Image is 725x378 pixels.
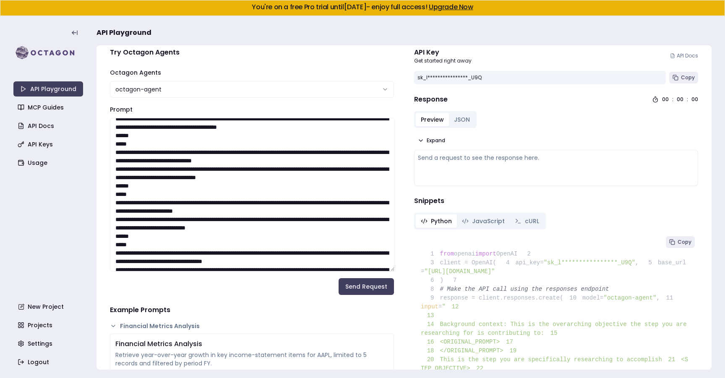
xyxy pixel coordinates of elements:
[544,329,563,338] span: 15
[687,96,688,103] div: :
[662,355,681,364] span: 21
[421,295,563,301] span: response = client.responses.create(
[563,294,583,302] span: 10
[13,81,83,96] a: API Playground
[421,338,440,347] span: 16
[14,137,84,152] a: API Keys
[421,356,662,363] span: This is the step you are specifically researching to accomplish
[666,236,695,248] button: Copy
[429,2,473,12] a: Upgrade Now
[110,47,394,57] h4: Try Octagon Agents
[414,57,472,64] p: Get started right away
[110,68,161,77] label: Octagon Agents
[414,196,698,206] h4: Snippets
[339,278,394,295] button: Send Request
[440,286,609,292] span: # Make the API call using the responses endpoint
[110,305,394,315] h4: Example Prompts
[442,303,445,310] span: "
[115,351,389,368] div: Retrieve year-over-year growth in key income-statement items for AAPL, limited to 5 records and f...
[454,250,475,257] span: openai
[14,100,84,115] a: MCP Guides
[639,258,658,267] span: 5
[7,4,718,10] h5: You're on a free Pro trial until [DATE] - enjoy full access!
[110,105,133,114] label: Prompt
[582,295,603,301] span: model=
[517,250,537,258] span: 2
[14,336,84,351] a: Settings
[421,277,443,284] span: )
[96,28,151,38] span: API Playground
[470,364,490,373] span: 22
[672,96,673,103] div: :
[13,44,83,61] img: logo-rect-yK7x_WSZ.svg
[525,217,539,225] span: cURL
[500,338,519,347] span: 17
[414,94,448,104] h4: Response
[14,318,84,333] a: Projects
[421,311,440,320] span: 13
[662,96,669,103] div: 00
[449,113,475,126] button: JSON
[418,154,694,162] div: Send a request to see the response here.
[414,47,472,57] div: API Key
[660,294,679,302] span: 11
[427,137,445,144] span: Expand
[440,250,454,257] span: from
[421,347,440,355] span: 18
[503,347,523,355] span: 19
[431,217,452,225] span: Python
[496,250,517,257] span: OpenAI
[14,355,84,370] a: Logout
[115,339,389,349] div: Financial Metrics Analysis
[475,250,496,257] span: import
[416,113,449,126] button: Preview
[603,295,656,301] span: "octagon-agent"
[421,258,440,267] span: 3
[681,74,695,81] span: Copy
[421,294,440,302] span: 9
[515,259,543,266] span: api_key=
[446,302,465,311] span: 12
[421,355,440,364] span: 20
[496,258,516,267] span: 4
[421,303,438,310] span: input
[472,217,505,225] span: JavaScript
[421,347,503,354] span: </ORIGINAL_PROMPT>
[669,72,698,83] button: Copy
[421,320,440,329] span: 14
[678,239,691,245] span: Copy
[421,259,496,266] span: client = OpenAI(
[691,96,698,103] div: 00
[657,295,660,301] span: ,
[421,339,500,345] span: <ORIGINAL_PROMPT>
[677,96,683,103] div: 00
[414,135,449,146] button: Expand
[14,118,84,133] a: API Docs
[421,285,440,294] span: 8
[14,299,84,314] a: New Project
[421,321,690,336] span: Background context: This is the overarching objective the step you are researching for is contrib...
[421,250,440,258] span: 1
[424,268,495,275] span: "[URL][DOMAIN_NAME]"
[438,303,442,310] span: =
[670,52,698,59] a: API Docs
[443,276,463,285] span: 7
[421,276,440,285] span: 6
[635,259,639,266] span: ,
[14,155,84,170] a: Usage
[110,322,394,330] button: Financial Metrics Analysis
